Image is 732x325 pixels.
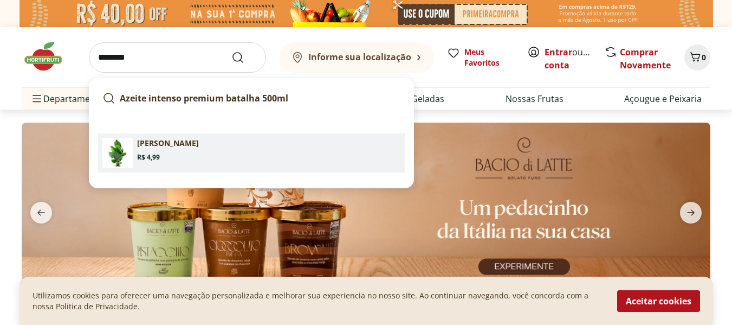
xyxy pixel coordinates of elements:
a: Açougue e Peixaria [624,92,702,105]
span: 0 [702,52,706,62]
input: search [89,42,266,73]
img: Hortifruti [22,40,76,73]
button: next [671,202,710,224]
button: previous [22,202,61,224]
p: [PERSON_NAME] [137,138,199,149]
strong: Azeite intenso premium batalha 500ml [120,92,288,104]
span: R$ 4,99 [137,153,160,162]
b: Informe sua localização [308,51,411,63]
button: Aceitar cookies [617,290,700,312]
a: Criar conta [545,46,604,71]
span: Meus Favoritos [464,47,514,68]
img: Bacio [22,123,710,290]
span: Departamentos [30,86,108,112]
button: Carrinho [684,44,710,71]
a: Entrar [545,46,572,58]
button: Informe sua localização [279,42,434,73]
span: ou [545,46,593,72]
a: Comprar Novamente [620,46,671,71]
a: Principal[PERSON_NAME]R$ 4,99 [98,133,405,173]
button: Submit Search [231,51,257,64]
a: Azeite intenso premium batalha 500ml [98,87,405,109]
button: Menu [30,86,43,112]
p: Utilizamos cookies para oferecer uma navegação personalizada e melhorar sua experiencia no nosso ... [33,290,604,312]
a: Meus Favoritos [447,47,514,68]
a: Nossas Frutas [506,92,563,105]
img: Principal [102,138,133,168]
